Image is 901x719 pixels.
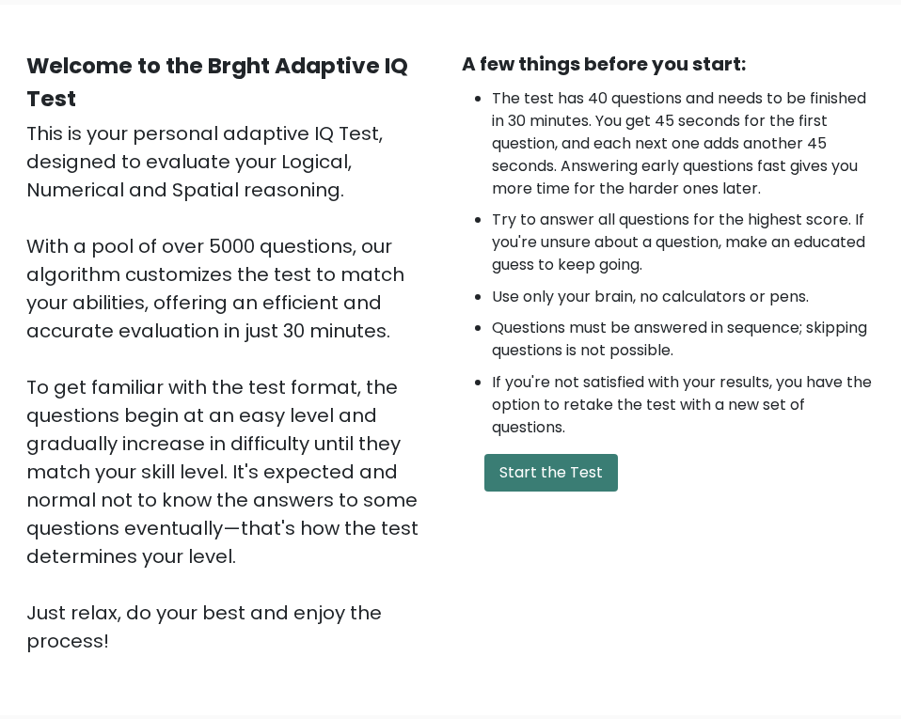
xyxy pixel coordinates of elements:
li: The test has 40 questions and needs to be finished in 30 minutes. You get 45 seconds for the firs... [492,87,875,200]
b: Welcome to the Brght Adaptive IQ Test [26,51,408,114]
div: This is your personal adaptive IQ Test, designed to evaluate your Logical, Numerical and Spatial ... [26,119,439,655]
li: Use only your brain, no calculators or pens. [492,286,875,308]
li: Questions must be answered in sequence; skipping questions is not possible. [492,317,875,362]
div: A few things before you start: [462,50,875,78]
button: Start the Test [484,454,618,492]
li: If you're not satisfied with your results, you have the option to retake the test with a new set ... [492,371,875,439]
li: Try to answer all questions for the highest score. If you're unsure about a question, make an edu... [492,209,875,276]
